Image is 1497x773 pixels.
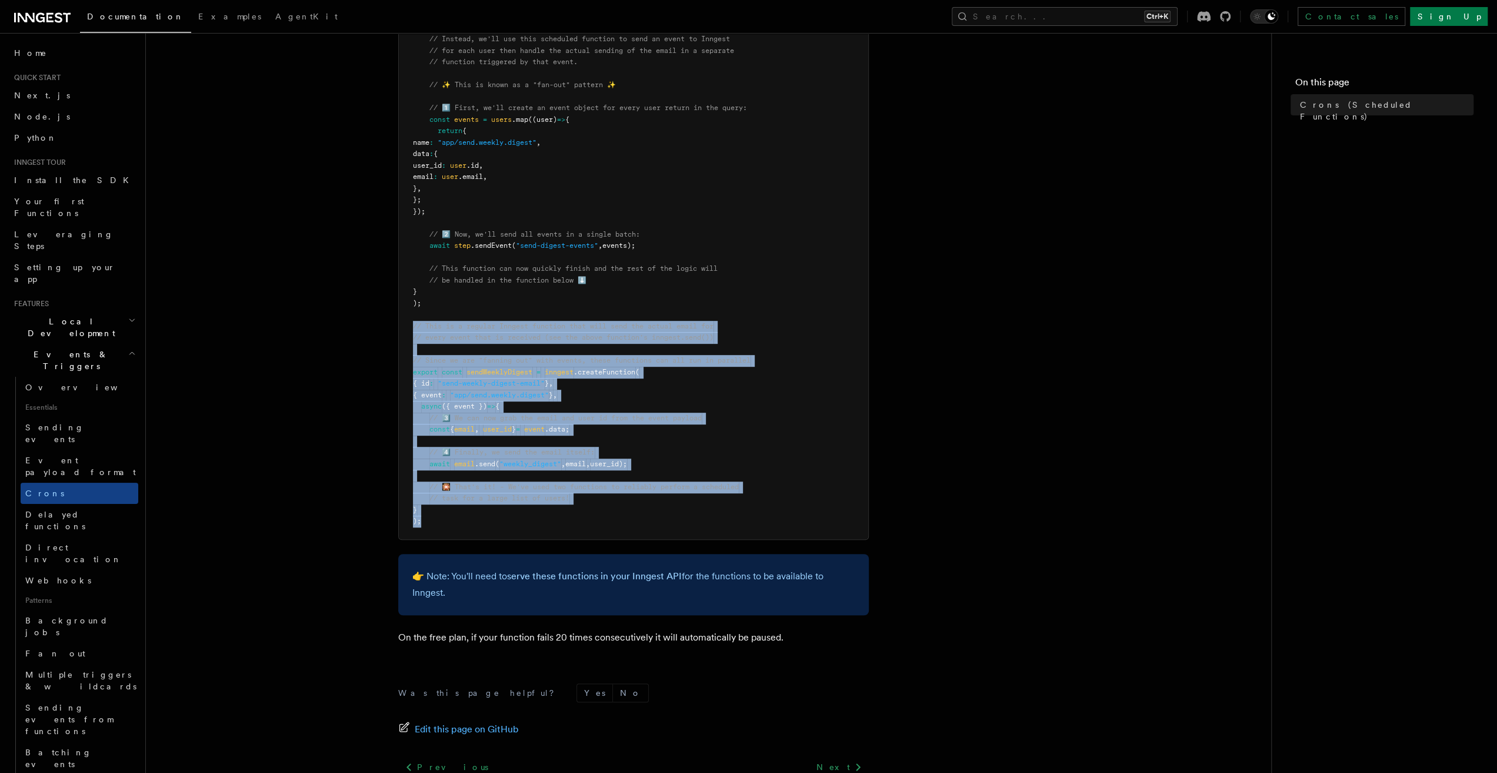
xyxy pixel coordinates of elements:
[1295,94,1473,127] a: Crons (Scheduled Functions)
[483,425,512,433] span: user_id
[1250,9,1278,24] button: Toggle dark mode
[613,684,648,702] button: No
[450,425,454,433] span: {
[475,425,479,433] span: ,
[429,58,578,66] span: // function triggered by that event.
[438,127,462,135] span: return
[454,425,475,433] span: email
[429,150,434,158] span: :
[25,576,91,585] span: Webhooks
[516,425,520,433] span: =
[413,368,438,376] span: export
[602,241,635,250] span: events);
[450,391,549,399] span: "app/send.weekly.digest"
[536,138,541,147] span: ,
[577,684,612,702] button: Yes
[413,391,442,399] span: { event
[495,402,499,410] span: {
[9,316,128,339] span: Local Development
[398,721,519,738] a: Edit this page on GitHub
[549,379,553,387] span: ,
[9,191,138,224] a: Your first Functions
[512,115,528,124] span: .map
[545,379,549,387] span: }
[574,368,635,376] span: .createFunction
[442,172,458,181] span: user
[586,460,590,468] span: ,
[429,448,595,456] span: // 4️⃣ Finally, we send the email itself:
[429,494,569,502] span: // task for a large list of users!
[25,383,146,392] span: Overview
[429,241,450,250] span: await
[21,570,138,591] a: Webhooks
[9,73,61,82] span: Quick start
[475,460,495,468] span: .send
[1300,99,1473,122] span: Crons (Scheduled Functions)
[413,356,751,364] span: // Since we are "fanning out" with events, these functions can all run in parallel
[466,161,479,170] span: .id
[1298,7,1405,26] a: Contact sales
[413,517,421,525] span: );
[398,687,562,699] p: Was this page helpful?
[21,450,138,483] a: Event payload format
[87,12,184,21] span: Documentation
[21,417,138,450] a: Sending events
[491,115,512,124] span: users
[438,138,536,147] span: "app/send.weekly.digest"
[21,537,138,570] a: Direct invocation
[413,138,429,147] span: name
[454,460,475,468] span: email
[21,504,138,537] a: Delayed functions
[507,570,682,582] a: serve these functions in your Inngest API
[413,322,714,330] span: // This is a regular Inngest function that will send the actual email for
[14,263,115,284] span: Setting up your app
[429,264,718,273] span: // This function can now quickly finish and the rest of the logic will
[275,12,338,21] span: AgentKit
[413,299,421,307] span: );
[429,230,640,238] span: // 2️⃣ Now, we'll send all events in a single batch:
[25,649,85,658] span: Fan out
[429,379,434,387] span: :
[429,276,586,284] span: // be handled in the function below ⬇️
[462,127,466,135] span: {
[545,368,574,376] span: inngest
[21,377,138,398] a: Overview
[429,138,434,147] span: :
[429,425,450,433] span: const
[483,172,487,181] span: ,
[14,112,70,121] span: Node.js
[487,402,495,410] span: =>
[9,349,128,372] span: Events & Triggers
[14,47,47,59] span: Home
[417,184,421,193] span: ,
[528,115,557,124] span: ((user)
[549,391,553,399] span: }
[9,344,138,377] button: Events & Triggers
[9,311,138,344] button: Local Development
[434,150,438,158] span: {
[9,127,138,148] a: Python
[413,195,421,204] span: };
[14,133,57,142] span: Python
[429,104,747,112] span: // 1️⃣ First, we'll create an event object for every user return in the query:
[450,161,466,170] span: user
[25,543,122,564] span: Direct invocation
[429,35,730,43] span: // Instead, we'll use this scheduled function to send an event to Inngest
[9,85,138,106] a: Next.js
[25,456,136,477] span: Event payload format
[14,175,136,185] span: Install the SDK
[429,460,450,468] span: await
[429,81,616,89] span: // ✨ This is known as a "fan-out" pattern ✨
[466,368,532,376] span: sendWeeklyDigest
[561,460,565,468] span: ,
[25,703,113,736] span: Sending events from functions
[21,591,138,610] span: Patterns
[512,425,516,433] span: }
[1295,75,1473,94] h4: On this page
[442,368,462,376] span: const
[14,91,70,100] span: Next.js
[413,161,442,170] span: user_id
[421,402,442,410] span: async
[21,643,138,664] a: Fan out
[454,241,471,250] span: step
